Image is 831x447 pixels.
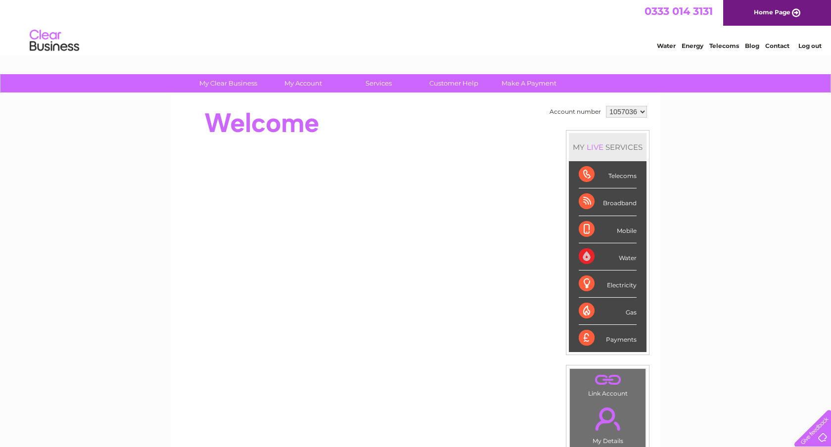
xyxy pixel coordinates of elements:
a: Water [657,42,676,49]
div: LIVE [585,142,605,152]
a: Energy [682,42,703,49]
td: Link Account [569,368,646,400]
a: . [572,402,643,436]
div: Payments [579,325,637,352]
div: Clear Business is a trading name of Verastar Limited (registered in [GEOGRAPHIC_DATA] No. 3667643... [183,5,650,48]
a: Services [338,74,419,92]
div: Water [579,243,637,270]
a: Make A Payment [488,74,570,92]
div: Mobile [579,216,637,243]
a: Telecoms [709,42,739,49]
div: Telecoms [579,161,637,188]
td: Account number [547,103,603,120]
div: MY SERVICES [569,133,646,161]
a: Customer Help [413,74,495,92]
a: . [572,371,643,389]
a: Log out [798,42,822,49]
img: logo.png [29,26,80,56]
a: My Account [263,74,344,92]
a: Contact [765,42,789,49]
a: 0333 014 3131 [645,5,713,17]
a: My Clear Business [187,74,269,92]
div: Gas [579,298,637,325]
a: Blog [745,42,759,49]
div: Broadband [579,188,637,216]
div: Electricity [579,270,637,298]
